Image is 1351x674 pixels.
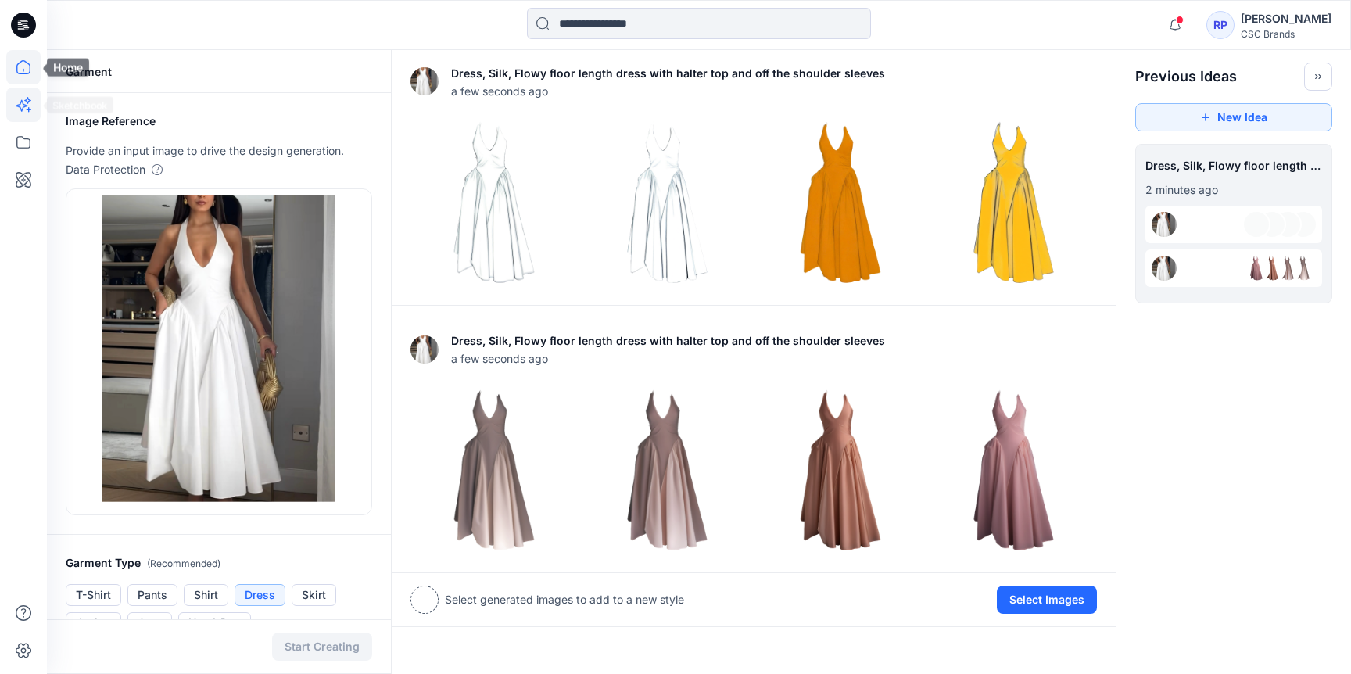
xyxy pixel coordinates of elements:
[758,388,923,554] img: 2.png
[931,120,1097,285] img: 3.png
[66,142,372,160] p: Provide an input image to drive the design generation.
[1304,63,1332,91] button: Toggle idea bar
[758,120,923,285] img: 2.png
[997,586,1097,614] button: Select Images
[1241,9,1331,28] div: [PERSON_NAME]
[1135,103,1332,131] button: New Idea
[1206,11,1235,39] div: RP
[66,112,372,131] h2: Image Reference
[1145,181,1322,199] p: October 13, 2025
[451,332,885,350] p: Dress, Silk, Flowy floor length dress with halter top and off the shoulder sleeves
[1260,256,1285,281] img: 2.png
[147,557,220,569] span: ( Recommended )
[127,584,177,606] button: Pants
[1241,28,1331,40] div: CSC Brands
[102,195,335,508] img: eyJhbGciOiJIUzI1NiIsImtpZCI6IjAiLCJ0eXAiOiJKV1QifQ.eyJkYXRhIjp7InR5cGUiOiJzdG9yYWdlIiwicGF0aCI6Im...
[1135,67,1237,86] h2: Previous Ideas
[66,584,121,606] button: T-Shirt
[451,83,885,99] span: a few seconds ago
[1152,212,1177,237] img: eyJhbGciOiJIUzI1NiIsImtpZCI6IjAiLCJ0eXAiOiJKV1QifQ.eyJkYXRhIjp7InR5cGUiOiJzdG9yYWdlIiwicGF0aCI6Im...
[1291,256,1316,281] img: 0.png
[66,612,121,634] button: Jacket
[931,388,1097,554] img: 3.png
[411,388,577,554] img: 0.png
[66,554,372,573] h2: Garment Type
[1244,256,1269,281] img: 3.png
[451,350,885,367] span: a few seconds ago
[451,64,885,83] p: Dress, Silk, Flowy floor length dress with halter top and off the shoulder sleeves
[411,120,577,285] img: 0.png
[1152,256,1177,281] img: eyJhbGciOiJIUzI1NiIsImtpZCI6IjAiLCJ0eXAiOiJKV1QifQ.eyJkYXRhIjp7InR5cGUiOiJzdG9yYWdlIiwicGF0aCI6Im...
[1275,256,1300,281] img: 1.png
[235,584,285,606] button: Dress
[184,584,228,606] button: Shirt
[292,584,336,606] button: Skirt
[127,612,172,634] button: Coat
[585,388,751,554] img: 1.png
[410,67,439,95] img: eyJhbGciOiJIUzI1NiIsImtpZCI6IjAiLCJ0eXAiOiJKV1QifQ.eyJkYXRhIjp7InR5cGUiOiJzdG9yYWdlIiwicGF0aCI6Im...
[445,590,684,609] p: Select generated images to add to a new style
[1145,154,1322,177] span: Dress, Silk, Flowy floor length dress with halter top and off the shoulder sleeves
[585,120,751,285] img: 1.png
[178,612,251,634] button: Hand-Bag
[66,160,145,179] p: Data Protection
[410,335,439,364] img: eyJhbGciOiJIUzI1NiIsImtpZCI6IjAiLCJ0eXAiOiJKV1QifQ.eyJkYXRhIjp7InR5cGUiOiJzdG9yYWdlIiwicGF0aCI6Im...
